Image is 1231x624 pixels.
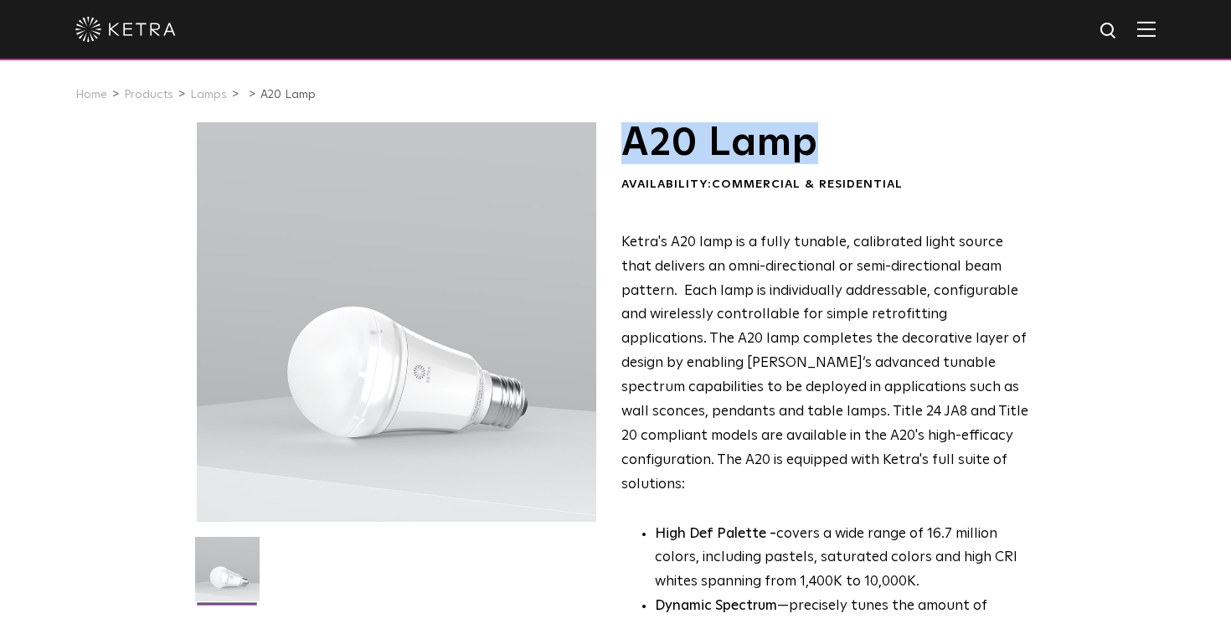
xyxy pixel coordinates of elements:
[621,235,1028,492] span: Ketra's A20 lamp is a fully tunable, calibrated light source that delivers an omni-directional or...
[621,122,1029,164] h1: A20 Lamp
[1137,21,1156,37] img: Hamburger%20Nav.svg
[655,527,776,541] strong: High Def Palette -
[75,17,176,42] img: ketra-logo-2019-white
[190,89,227,101] a: Lamps
[655,599,777,613] strong: Dynamic Spectrum
[75,89,107,101] a: Home
[260,89,316,101] a: A20 Lamp
[655,523,1029,596] p: covers a wide range of 16.7 million colors, including pastels, saturated colors and high CRI whit...
[124,89,173,101] a: Products
[195,537,260,614] img: A20-Lamp-2021-Web-Square
[712,178,903,190] span: Commercial & Residential
[621,177,1029,193] div: Availability:
[1099,21,1120,42] img: search icon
